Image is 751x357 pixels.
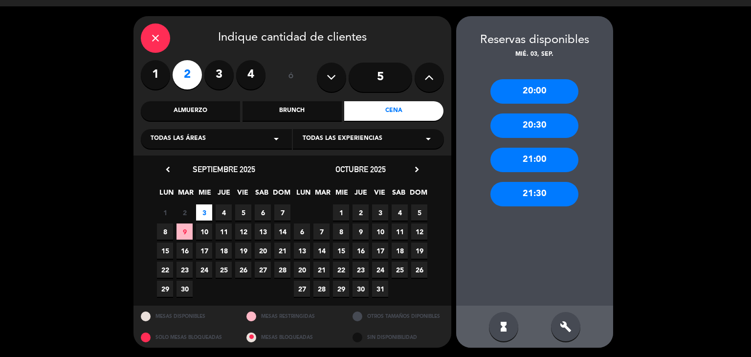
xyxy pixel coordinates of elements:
div: MESAS RESTRINGIDAS [239,306,345,327]
span: 16 [353,243,369,259]
span: 6 [255,204,271,221]
span: 9 [177,223,193,240]
span: 14 [274,223,290,240]
i: hourglass_full [498,321,509,333]
div: ó [275,60,307,94]
span: 5 [411,204,427,221]
span: 27 [294,281,310,297]
span: 8 [333,223,349,240]
i: arrow_drop_down [422,133,434,145]
span: 4 [216,204,232,221]
span: 22 [157,262,173,278]
span: 15 [157,243,173,259]
span: 13 [294,243,310,259]
span: 23 [177,262,193,278]
span: 23 [353,262,369,278]
span: 28 [274,262,290,278]
i: close [150,32,161,44]
span: 17 [196,243,212,259]
span: 30 [353,281,369,297]
span: 2 [353,204,369,221]
span: 18 [392,243,408,259]
span: 21 [313,262,330,278]
span: 8 [157,223,173,240]
span: SAB [391,187,407,203]
span: VIE [235,187,251,203]
span: MIE [197,187,213,203]
span: 14 [313,243,330,259]
span: 11 [392,223,408,240]
span: 12 [411,223,427,240]
span: 13 [255,223,271,240]
span: MAR [177,187,194,203]
div: MESAS DISPONIBLES [133,306,240,327]
div: Almuerzo [141,101,240,121]
div: OTROS TAMAÑOS DIPONIBLES [345,306,451,327]
span: 16 [177,243,193,259]
div: Brunch [243,101,342,121]
span: MIE [333,187,350,203]
span: JUE [216,187,232,203]
span: 25 [216,262,232,278]
label: 4 [236,60,265,89]
span: 12 [235,223,251,240]
div: mié. 03, sep. [456,50,613,60]
span: 2 [177,204,193,221]
div: SOLO MESAS BLOQUEADAS [133,327,240,348]
i: build [560,321,572,333]
i: arrow_drop_down [270,133,282,145]
div: Indique cantidad de clientes [141,23,444,53]
div: MESAS BLOQUEADAS [239,327,345,348]
span: 11 [216,223,232,240]
div: 20:30 [490,113,578,138]
span: septiembre 2025 [193,164,255,174]
span: 24 [372,262,388,278]
span: MAR [314,187,331,203]
span: 7 [274,204,290,221]
span: 27 [255,262,271,278]
label: 2 [173,60,202,89]
span: 5 [235,204,251,221]
span: 19 [411,243,427,259]
span: 10 [372,223,388,240]
div: SIN DISPONIBILIDAD [345,327,451,348]
div: 20:00 [490,79,578,104]
span: 1 [333,204,349,221]
i: chevron_left [163,164,173,175]
div: 21:30 [490,182,578,206]
span: 3 [372,204,388,221]
span: 30 [177,281,193,297]
span: DOM [273,187,289,203]
span: 4 [392,204,408,221]
label: 3 [204,60,234,89]
span: Todas las áreas [151,134,206,144]
span: 18 [216,243,232,259]
span: 3 [196,204,212,221]
div: 21:00 [490,148,578,172]
span: VIE [372,187,388,203]
span: 19 [235,243,251,259]
span: 6 [294,223,310,240]
div: Cena [344,101,443,121]
span: 31 [372,281,388,297]
span: JUE [353,187,369,203]
label: 1 [141,60,170,89]
span: 29 [157,281,173,297]
span: 25 [392,262,408,278]
i: chevron_right [412,164,422,175]
span: octubre 2025 [335,164,386,174]
span: 22 [333,262,349,278]
span: Todas las experiencias [303,134,382,144]
span: 17 [372,243,388,259]
span: 20 [294,262,310,278]
span: 15 [333,243,349,259]
span: SAB [254,187,270,203]
span: 20 [255,243,271,259]
span: 29 [333,281,349,297]
span: 24 [196,262,212,278]
span: DOM [410,187,426,203]
span: 26 [411,262,427,278]
span: 9 [353,223,369,240]
span: 26 [235,262,251,278]
span: 7 [313,223,330,240]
